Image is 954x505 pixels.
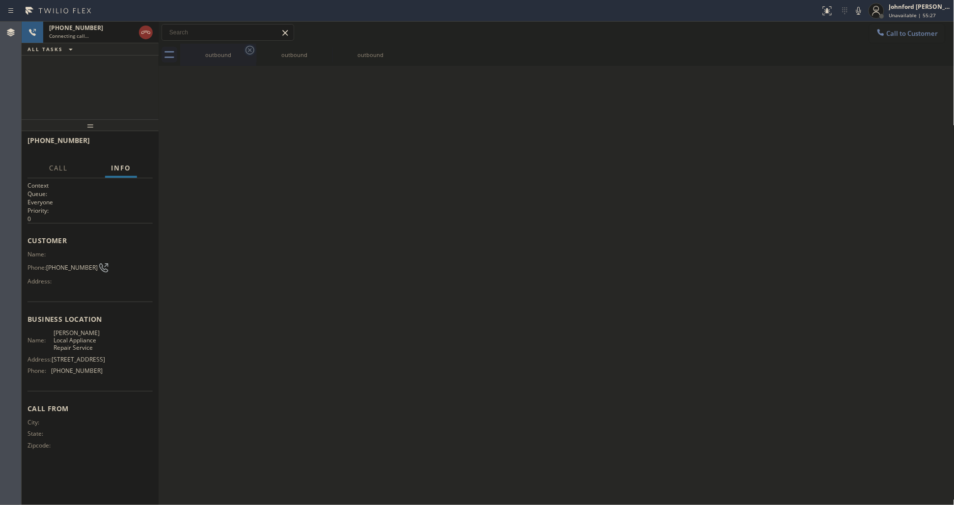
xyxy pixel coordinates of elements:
input: Search [162,25,294,40]
span: City: [27,419,54,426]
span: [STREET_ADDRESS] [52,356,105,363]
button: Hang up [139,26,153,39]
span: Name: [27,337,54,344]
button: Mute [852,4,866,18]
span: Customer [27,236,153,245]
span: State: [27,430,54,437]
span: Phone: [27,367,51,374]
span: [PHONE_NUMBER] [27,136,90,145]
button: ALL TASKS [22,43,82,55]
h2: Priority: [27,206,153,215]
span: Address: [27,356,52,363]
span: Info [111,164,131,172]
span: [PHONE_NUMBER] [49,24,103,32]
span: [PERSON_NAME] Local Appliance Repair Service [54,329,103,352]
p: Everyone [27,198,153,206]
span: Connecting call… [49,32,89,39]
span: Call [49,164,68,172]
button: Call [43,159,74,178]
span: Phone: [27,264,46,271]
span: Name: [27,251,54,258]
p: 0 [27,215,153,223]
div: Johnford [PERSON_NAME] [889,2,951,11]
span: ALL TASKS [27,46,63,53]
span: Business location [27,314,153,324]
h2: Queue: [27,190,153,198]
h1: Context [27,181,153,190]
div: outbound [181,51,255,58]
span: Call to Customer [887,29,938,38]
span: Unavailable | 55:27 [889,12,936,19]
span: [PHONE_NUMBER] [51,367,103,374]
span: Address: [27,278,54,285]
span: Zipcode: [27,442,54,449]
button: Call to Customer [870,24,945,43]
span: Call From [27,404,153,413]
button: Info [105,159,137,178]
span: [PHONE_NUMBER] [46,264,98,271]
div: outbound [257,51,331,58]
div: outbound [333,51,408,58]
